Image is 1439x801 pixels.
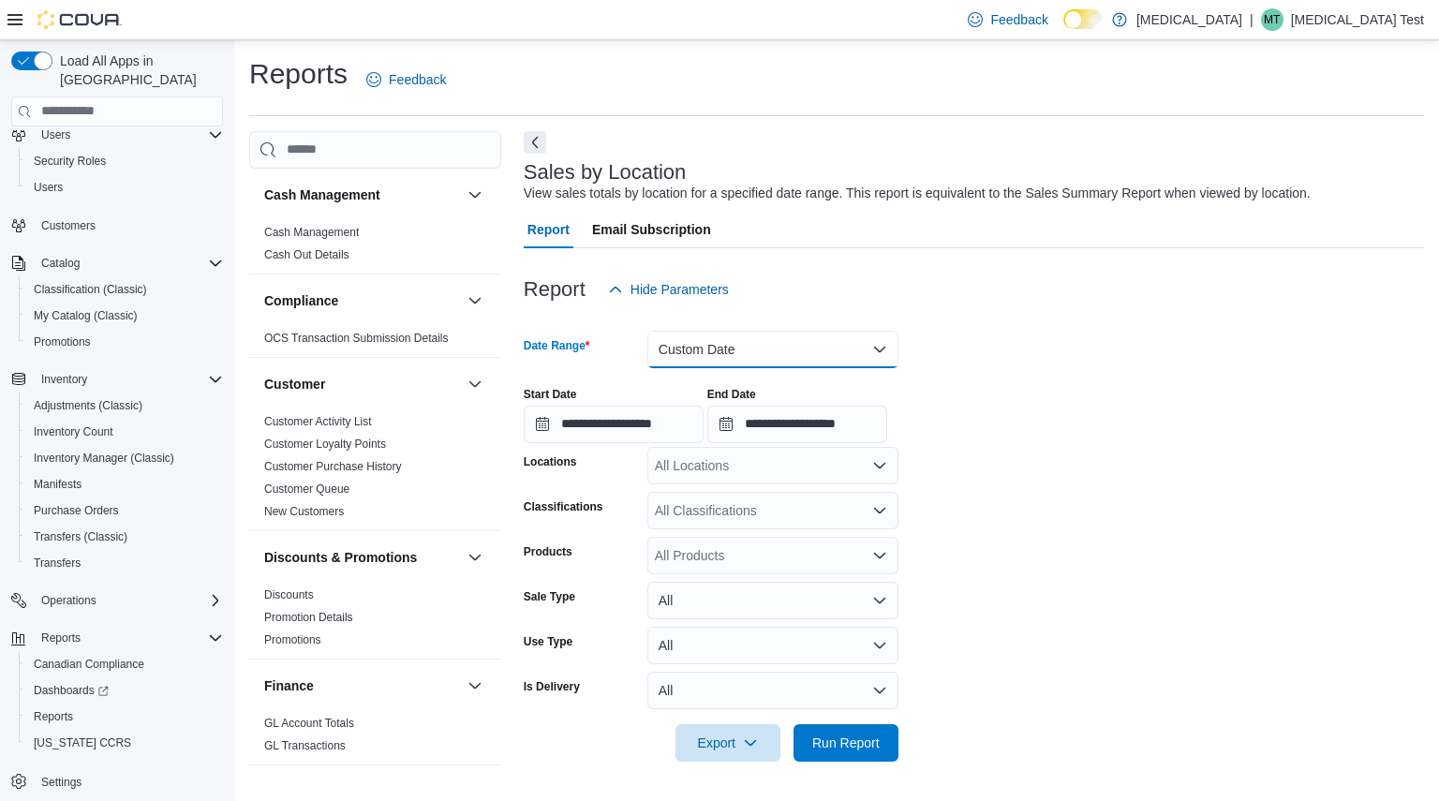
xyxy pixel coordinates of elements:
[464,373,486,395] button: Customer
[34,214,223,237] span: Customers
[19,677,230,704] a: Dashboards
[264,414,372,429] span: Customer Activity List
[19,550,230,576] button: Transfers
[524,454,577,469] label: Locations
[4,625,230,651] button: Reports
[812,734,880,752] span: Run Report
[34,368,95,391] button: Inventory
[19,276,230,303] button: Classification (Classic)
[264,633,321,646] a: Promotions
[26,176,223,199] span: Users
[34,334,91,349] span: Promotions
[26,278,223,301] span: Classification (Classic)
[26,499,126,522] a: Purchase Orders
[1063,9,1103,29] input: Dark Mode
[264,437,386,452] span: Customer Loyalty Points
[34,308,138,323] span: My Catalog (Classic)
[990,10,1047,29] span: Feedback
[26,331,223,353] span: Promotions
[592,211,711,248] span: Email Subscription
[34,424,113,439] span: Inventory Count
[264,375,460,393] button: Customer
[264,632,321,647] span: Promotions
[527,211,570,248] span: Report
[26,421,223,443] span: Inventory Count
[601,271,736,308] button: Hide Parameters
[34,503,119,518] span: Purchase Orders
[41,218,96,233] span: Customers
[647,672,898,709] button: All
[34,709,73,724] span: Reports
[264,505,344,518] a: New Customers
[41,630,81,645] span: Reports
[26,705,223,728] span: Reports
[264,226,359,239] a: Cash Management
[34,124,78,146] button: Users
[249,584,501,659] div: Discounts & Promotions
[26,304,223,327] span: My Catalog (Classic)
[26,526,223,548] span: Transfers (Classic)
[794,724,898,762] button: Run Report
[34,657,144,672] span: Canadian Compliance
[524,387,577,402] label: Start Date
[26,150,113,172] a: Security Roles
[264,415,372,428] a: Customer Activity List
[34,451,174,466] span: Inventory Manager (Classic)
[19,651,230,677] button: Canadian Compliance
[249,410,501,530] div: Customer
[4,587,230,614] button: Operations
[26,473,223,496] span: Manifests
[34,477,82,492] span: Manifests
[524,161,687,184] h3: Sales by Location
[26,732,223,754] span: Washington CCRS
[19,419,230,445] button: Inventory Count
[26,552,223,574] span: Transfers
[26,552,88,574] a: Transfers
[52,52,223,89] span: Load All Apps in [GEOGRAPHIC_DATA]
[264,717,354,730] a: GL Account Totals
[872,458,887,473] button: Open list of options
[1264,8,1280,31] span: MT
[34,769,223,793] span: Settings
[4,212,230,239] button: Customers
[26,304,145,327] a: My Catalog (Classic)
[872,503,887,518] button: Open list of options
[4,767,230,794] button: Settings
[264,459,402,474] span: Customer Purchase History
[19,303,230,329] button: My Catalog (Classic)
[34,282,147,297] span: Classification (Classic)
[19,471,230,497] button: Manifests
[34,154,106,169] span: Security Roles
[19,393,230,419] button: Adjustments (Classic)
[264,185,380,204] h3: Cash Management
[26,473,89,496] a: Manifests
[26,394,150,417] a: Adjustments (Classic)
[264,739,346,752] a: GL Transactions
[359,61,453,98] a: Feedback
[26,421,121,443] a: Inventory Count
[249,55,348,93] h1: Reports
[34,589,104,612] button: Operations
[264,331,449,346] span: OCS Transaction Submission Details
[524,589,575,604] label: Sale Type
[249,221,501,274] div: Cash Management
[264,738,346,753] span: GL Transactions
[34,627,223,649] span: Reports
[707,387,756,402] label: End Date
[264,676,460,695] button: Finance
[647,331,898,368] button: Custom Date
[19,445,230,471] button: Inventory Manager (Classic)
[264,291,338,310] h3: Compliance
[26,653,152,675] a: Canadian Compliance
[1291,8,1424,31] p: [MEDICAL_DATA] Test
[264,587,314,602] span: Discounts
[4,122,230,148] button: Users
[34,252,87,274] button: Catalog
[34,124,223,146] span: Users
[524,278,586,301] h3: Report
[389,70,446,89] span: Feedback
[26,447,223,469] span: Inventory Manager (Classic)
[26,278,155,301] a: Classification (Classic)
[524,406,704,443] input: Press the down key to open a popover containing a calendar.
[34,556,81,571] span: Transfers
